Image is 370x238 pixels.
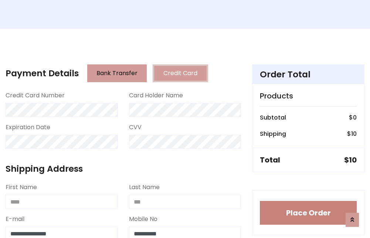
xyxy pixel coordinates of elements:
[6,164,241,174] h4: Shipping Address
[87,64,147,82] button: Bank Transfer
[6,183,37,192] label: First Name
[351,130,357,138] span: 10
[6,123,50,132] label: Expiration Date
[260,201,357,225] button: Place Order
[129,91,183,100] label: Card Holder Name
[353,113,357,122] span: 0
[349,155,357,165] span: 10
[260,130,286,137] h6: Shipping
[344,155,357,164] h5: $
[153,64,208,82] button: Credit Card
[129,183,160,192] label: Last Name
[260,114,286,121] h6: Subtotal
[6,215,24,224] label: E-mail
[260,91,357,100] h5: Products
[347,130,357,137] h6: $
[349,114,357,121] h6: $
[129,215,157,224] label: Mobile No
[6,91,65,100] label: Credit Card Number
[260,69,357,80] h4: Order Total
[260,155,280,164] h5: Total
[6,68,79,78] h4: Payment Details
[129,123,142,132] label: CVV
